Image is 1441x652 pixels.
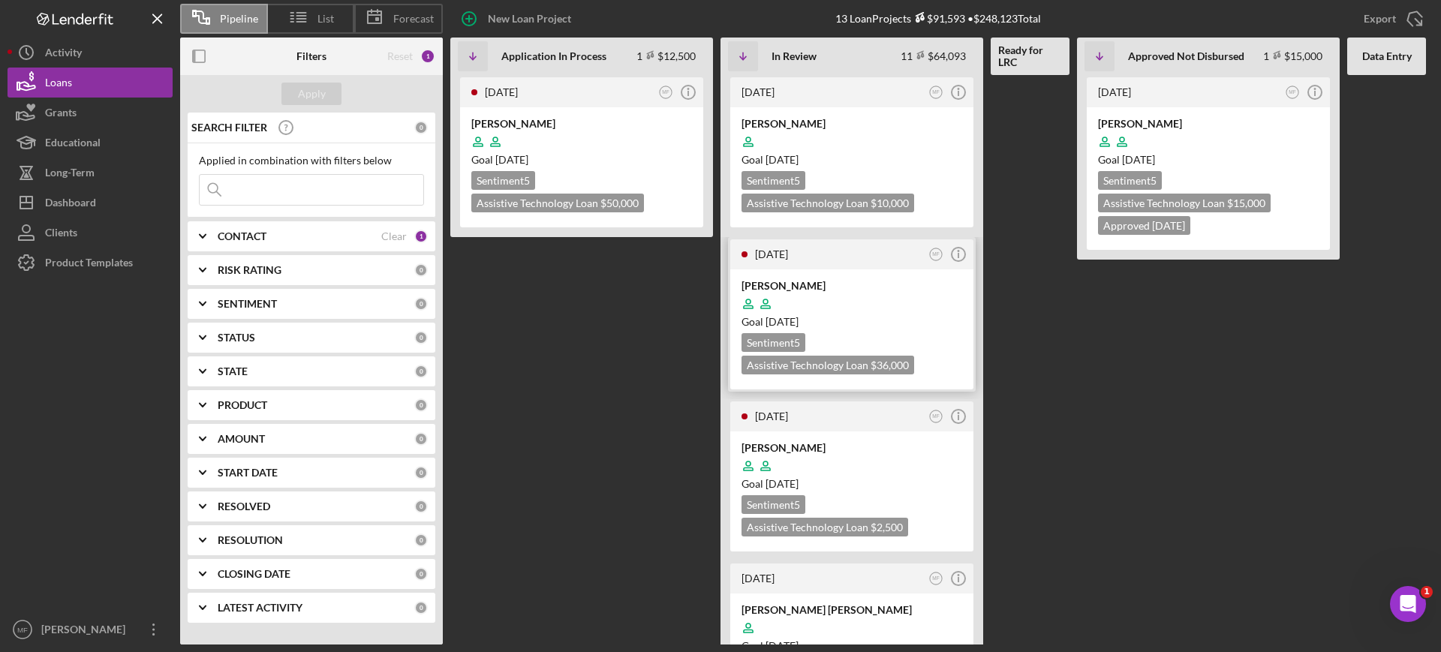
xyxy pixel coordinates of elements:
[742,356,914,374] div: Assistive Technology Loan
[926,407,946,427] button: MF
[1283,83,1303,103] button: MF
[45,248,133,281] div: Product Templates
[199,155,424,167] div: Applied in combination with filters below
[8,158,173,188] a: Long-Term
[742,171,805,190] div: Sentiment 5
[8,98,173,128] button: Grants
[728,237,976,392] a: [DATE]MF[PERSON_NAME]Goal [DATE]Sentiment5Assistive Technology Loan $36,000
[495,153,528,166] time: 10/22/2025
[742,278,962,293] div: [PERSON_NAME]
[755,248,788,260] time: 2025-10-04 00:42
[414,263,428,277] div: 0
[471,194,644,212] div: Assistive Technology Loan
[218,230,266,242] b: CONTACT
[742,315,799,328] span: Goal
[218,399,267,411] b: PRODUCT
[8,38,173,68] button: Activity
[296,50,326,62] b: Filters
[728,399,976,554] a: [DATE]MF[PERSON_NAME]Goal [DATE]Sentiment5Assistive Technology Loan $2,500
[218,568,290,580] b: CLOSING DATE
[1085,75,1332,252] a: [DATE]MF[PERSON_NAME]Goal [DATE]Sentiment5Assistive Technology Loan $15,000Approved [DATE]
[45,218,77,251] div: Clients
[8,218,173,248] button: Clients
[317,13,334,25] span: List
[8,188,173,218] button: Dashboard
[926,83,946,103] button: MF
[1128,50,1244,62] b: Approved Not Disbursed
[414,601,428,614] div: 0
[218,264,281,276] b: RISK RATING
[458,75,705,230] a: [DATE]MF[PERSON_NAME]Goal [DATE]Sentiment5Assistive Technology Loan $50,000
[485,86,518,98] time: 2025-10-03 19:11
[742,602,962,617] div: [PERSON_NAME] [PERSON_NAME]
[414,432,428,446] div: 0
[742,116,962,131] div: [PERSON_NAME]
[191,122,267,134] b: SEARCH FILTER
[742,86,775,98] time: 2025-10-05 05:03
[766,153,799,166] time: 11/05/2025
[1390,586,1426,622] iframe: Intercom live chat
[414,121,428,134] div: 0
[926,569,946,589] button: MF
[911,12,965,25] div: $91,593
[766,477,799,490] time: 10/30/2025
[600,197,639,209] span: $50,000
[387,50,413,62] div: Reset
[1263,50,1322,62] div: 1 $15,000
[932,89,939,95] text: MF
[393,13,434,25] span: Forecast
[1098,194,1271,212] div: Assistive Technology Loan $15,000
[414,567,428,581] div: 0
[218,433,265,445] b: AMOUNT
[17,626,28,634] text: MF
[742,518,908,536] div: Assistive Technology Loan
[766,639,799,652] time: 10/30/2025
[1098,116,1319,131] div: [PERSON_NAME]
[656,83,676,103] button: MF
[901,50,966,62] div: 11 $64,093
[1098,86,1131,98] time: 2025-10-02 04:23
[742,153,799,166] span: Goal
[8,248,173,278] a: Product Templates
[1122,153,1155,166] time: 10/23/2025
[414,331,428,344] div: 0
[636,50,696,62] div: 1 $12,500
[662,89,669,95] text: MF
[414,500,428,513] div: 0
[1362,50,1412,62] b: Data Entry
[218,534,283,546] b: RESOLUTION
[1098,216,1190,235] div: Approved [DATE]
[45,128,101,161] div: Educational
[471,153,528,166] span: Goal
[871,359,909,371] span: $36,000
[835,12,1041,25] div: 13 Loan Projects • $248,123 Total
[281,83,341,105] button: Apply
[414,230,428,243] div: 1
[450,4,586,34] button: New Loan Project
[998,44,1062,68] b: Ready for LRC
[755,410,788,422] time: 2025-10-03 00:50
[414,466,428,479] div: 0
[38,614,135,648] div: [PERSON_NAME]
[501,50,606,62] b: Application In Process
[45,98,77,131] div: Grants
[298,83,326,105] div: Apply
[8,614,173,644] button: MF[PERSON_NAME]
[1349,4,1433,34] button: Export
[45,68,72,101] div: Loans
[742,572,775,584] time: 2025-10-02 21:41
[742,477,799,490] span: Goal
[932,251,939,257] text: MF
[381,230,407,242] div: Clear
[414,297,428,311] div: 0
[45,38,82,71] div: Activity
[218,332,255,344] b: STATUS
[742,639,799,652] span: Goal
[932,413,939,419] text: MF
[742,194,914,212] div: Assistive Technology Loan
[414,365,428,378] div: 0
